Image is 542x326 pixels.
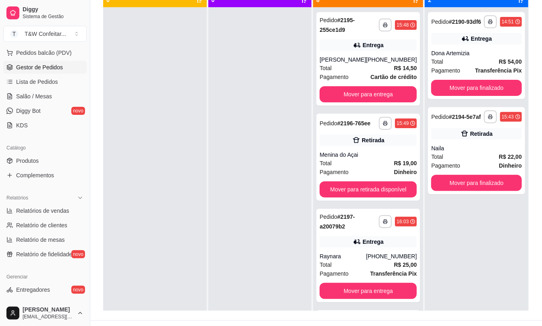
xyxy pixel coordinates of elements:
span: Entregadores [16,286,50,294]
span: Total [320,159,332,168]
span: Pedido [320,120,337,127]
span: Total [320,260,332,269]
div: Gerenciar [3,270,87,283]
strong: # 2195-255ce1d9 [320,17,355,33]
div: Dona Artemizia [431,49,522,57]
div: Naila [431,144,522,152]
div: [PHONE_NUMBER] [366,252,417,260]
strong: # 2194-5e7af [449,114,481,120]
span: Pagamento [320,269,349,278]
span: Pedido [431,114,449,120]
strong: Dinheiro [499,162,522,169]
a: Complementos [3,169,87,182]
a: KDS [3,119,87,132]
button: Mover para entrega [320,283,417,299]
button: Pedidos balcão (PDV) [3,46,87,59]
strong: R$ 54,00 [499,58,522,65]
strong: Cartão de crédito [370,74,417,80]
button: [PERSON_NAME][EMAIL_ADDRESS][DOMAIN_NAME] [3,303,87,323]
div: [PHONE_NUMBER] [366,56,417,64]
span: Pedido [320,214,337,220]
strong: # 2196-765ee [337,120,371,127]
strong: R$ 25,00 [394,262,417,268]
a: Relatório de clientes [3,219,87,232]
span: T [10,30,18,38]
a: Relatórios de vendas [3,204,87,217]
div: 16:03 [397,218,409,225]
div: Retirada [470,130,493,138]
span: [EMAIL_ADDRESS][DOMAIN_NAME] [23,314,74,320]
div: 15:49 [397,120,409,127]
button: Mover para entrega [320,86,417,102]
span: Pagamento [320,73,349,81]
a: Diggy Botnovo [3,104,87,117]
span: Gestor de Pedidos [16,63,63,71]
a: Relatório de mesas [3,233,87,246]
strong: Dinheiro [394,169,417,175]
div: Entrega [363,238,384,246]
div: 15:48 [397,22,409,28]
strong: R$ 14,50 [394,65,417,71]
a: Salão / Mesas [3,90,87,103]
button: Mover para retirada disponível [320,181,417,197]
span: Pedidos balcão (PDV) [16,49,72,57]
span: Sistema de Gestão [23,13,83,20]
strong: # 2190-93df6 [449,19,481,25]
span: Relatório de fidelidade [16,250,72,258]
button: Mover para finalizado [431,80,522,96]
div: Menina do Açai [320,151,417,159]
span: Total [431,152,443,161]
a: Nota Fiscal (NFC-e) [3,298,87,311]
strong: R$ 19,00 [394,160,417,166]
span: Pagamento [431,161,460,170]
span: Relatório de mesas [16,236,65,244]
strong: Transferência Pix [475,67,522,74]
span: Relatórios de vendas [16,207,69,215]
div: Raynara [320,252,366,260]
div: Retirada [362,136,384,144]
strong: Transferência Pix [370,270,417,277]
span: Relatórios [6,195,28,201]
div: [PERSON_NAME] [320,56,366,64]
strong: R$ 22,00 [499,154,522,160]
a: Produtos [3,154,87,167]
div: Catálogo [3,141,87,154]
div: 15:43 [502,114,514,120]
a: Relatório de fidelidadenovo [3,248,87,261]
span: Pagamento [320,168,349,176]
div: 14:51 [502,19,514,25]
span: [PERSON_NAME] [23,306,74,314]
span: Total [320,64,332,73]
span: Pedido [320,17,337,23]
a: Lista de Pedidos [3,75,87,88]
a: Entregadoresnovo [3,283,87,296]
button: Select a team [3,26,87,42]
span: Lista de Pedidos [16,78,58,86]
span: Salão / Mesas [16,92,52,100]
span: Total [431,57,443,66]
span: Complementos [16,171,54,179]
strong: # 2197-a20079b2 [320,214,355,230]
div: Entrega [363,41,384,49]
button: Mover para finalizado [431,175,522,191]
span: Produtos [16,157,39,165]
span: KDS [16,121,28,129]
span: Diggy Bot [16,107,41,115]
a: DiggySistema de Gestão [3,3,87,23]
span: Diggy [23,6,83,13]
span: Pedido [431,19,449,25]
div: Entrega [471,35,492,43]
span: Pagamento [431,66,460,75]
span: Relatório de clientes [16,221,67,229]
a: Gestor de Pedidos [3,61,87,74]
div: T&W Confeitar ... [25,30,66,38]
